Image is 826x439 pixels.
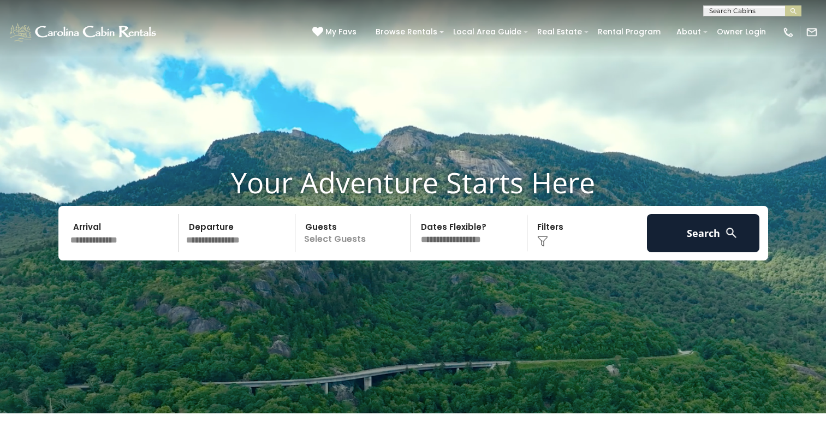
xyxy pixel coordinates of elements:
[537,236,548,247] img: filter--v1.png
[325,26,356,38] span: My Favs
[782,26,794,38] img: phone-regular-white.png
[806,26,818,38] img: mail-regular-white.png
[8,165,818,199] h1: Your Adventure Starts Here
[711,23,771,40] a: Owner Login
[8,21,159,43] img: White-1-1-2.png
[592,23,666,40] a: Rental Program
[448,23,527,40] a: Local Area Guide
[647,214,760,252] button: Search
[671,23,706,40] a: About
[724,226,738,240] img: search-regular-white.png
[370,23,443,40] a: Browse Rentals
[299,214,411,252] p: Select Guests
[532,23,587,40] a: Real Estate
[312,26,359,38] a: My Favs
